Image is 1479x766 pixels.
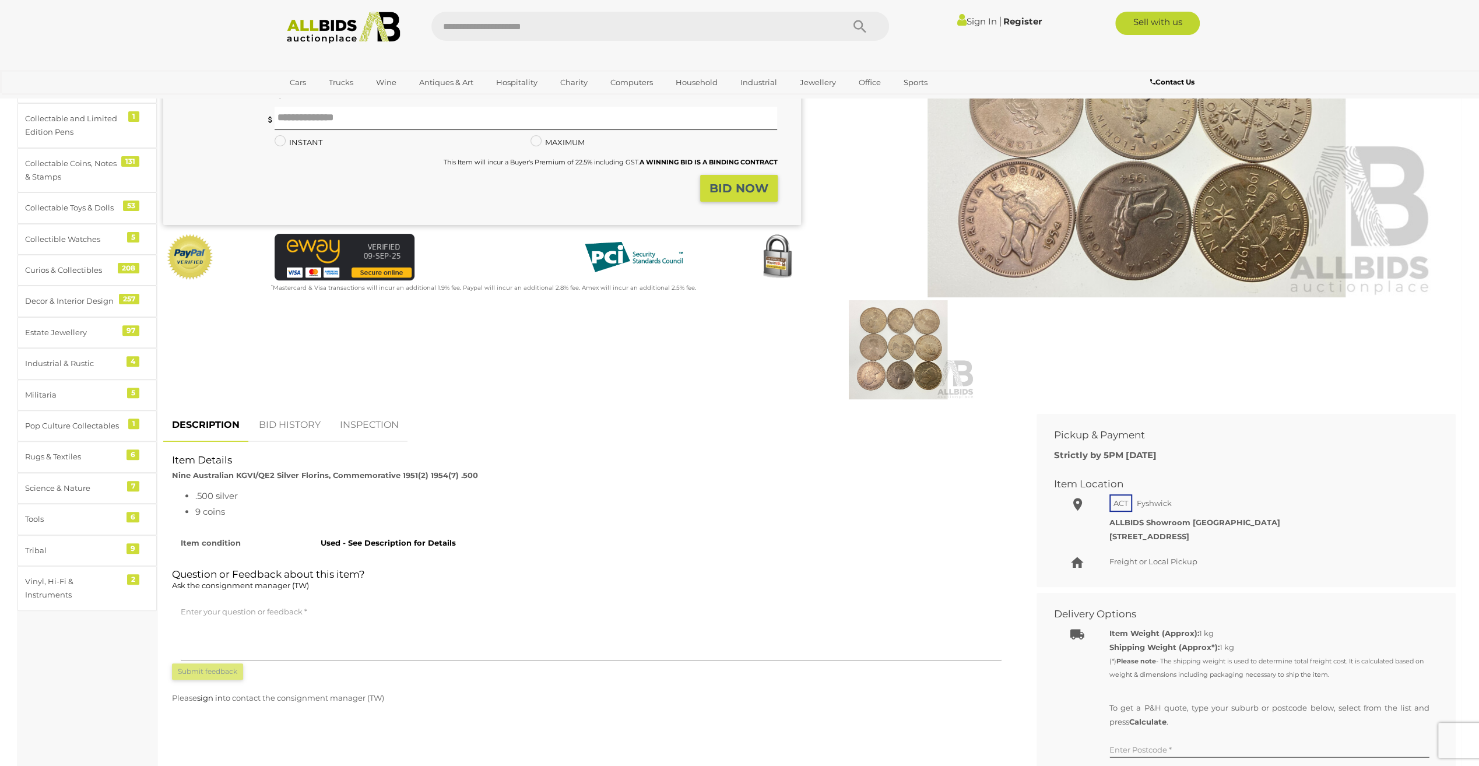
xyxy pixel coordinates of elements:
a: BID HISTORY [250,408,329,442]
li: .500 silver [195,488,1010,504]
h2: Question or Feedback about this item? [172,569,1010,593]
div: Tools [25,512,121,526]
a: Pop Culture Collectables 1 [17,410,157,441]
img: Secured by Rapid SSL [754,234,800,280]
a: Hospitality [489,73,545,92]
a: Sell with us [1115,12,1200,35]
div: Militaria [25,388,121,402]
b: Contact Us [1150,78,1194,86]
a: Jewellery [792,73,844,92]
strong: Shipping Weight (Approx*): [1109,642,1220,652]
strong: Item condition [181,538,241,547]
div: 53 [123,201,139,211]
div: 4 [127,356,139,367]
strong: Nine Australian KGVI/QE2 Silver Florins, Commemorative 1951(2) 1954(7) .500 [172,470,478,480]
h2: Delivery Options [1054,609,1421,620]
strong: [STREET_ADDRESS] [1109,532,1189,541]
a: Trucks [321,73,361,92]
button: BID NOW [700,175,778,202]
div: 208 [118,263,139,273]
div: Vinyl, Hi-Fi & Instruments [25,575,121,602]
a: Collectable Coins, Notes & Stamps 131 [17,148,157,193]
h2: Item Location [1054,479,1421,490]
div: 9 [127,543,139,554]
a: Register [1003,16,1042,27]
img: PCI DSS compliant [575,234,692,280]
a: Cars [282,73,314,92]
a: Estate Jewellery 97 [17,317,157,348]
strong: BID NOW [709,181,768,195]
div: Collectable and Limited Edition Pens [25,112,121,139]
a: Sports [896,73,935,92]
small: (*) - The shipping weight is used to determine total freight cost. It is calculated based on weig... [1109,657,1424,679]
div: 257 [119,294,139,304]
div: Industrial & Rustic [25,357,121,370]
a: Industrial & Rustic 4 [17,348,157,379]
b: Strictly by 5PM [DATE] [1054,449,1157,461]
a: Curios & Collectibles 208 [17,255,157,286]
small: Mastercard & Visa transactions will incur an additional 1.9% fee. Paypal will incur an additional... [271,284,696,291]
div: Science & Nature [25,482,121,495]
a: Tribal 9 [17,535,157,566]
div: 6 [127,512,139,522]
a: Collectible Watches 5 [17,224,157,255]
span: ACT [1109,494,1132,512]
a: Decor & Interior Design 257 [17,286,157,317]
div: 6 [127,449,139,460]
a: Collectable and Limited Edition Pens 1 [17,103,157,148]
b: Item Weight (Approx): [1109,628,1199,638]
h2: Pickup & Payment [1054,430,1421,441]
a: Science & Nature 7 [17,473,157,504]
p: To get a P&H quote, type your suburb or postcode below, select from the list and press . [1109,701,1429,729]
a: DESCRIPTION [163,408,248,442]
a: Industrial [733,73,785,92]
strong: ALLBIDS Showroom [GEOGRAPHIC_DATA] [1109,518,1280,527]
div: 2 [127,574,139,585]
img: Allbids.com.au [280,12,407,44]
div: Collectable Toys & Dolls [25,201,121,215]
a: Antiques & Art [412,73,481,92]
button: Submit feedback [172,663,243,680]
div: Estate Jewellery [25,326,121,339]
span: Freight or Local Pickup [1109,557,1197,566]
a: Vinyl, Hi-Fi & Instruments 2 [17,566,157,611]
h2: Item Details [172,455,1010,466]
div: Rugs & Textiles [25,450,121,463]
li: 9 coins [195,504,1010,519]
a: INSPECTION [331,408,407,442]
a: [GEOGRAPHIC_DATA] [282,92,380,111]
span: | [999,15,1002,27]
b: A WINNING BID IS A BINDING CONTRACT [639,158,777,166]
div: 1 kg [1109,627,1429,640]
a: Contact Us [1150,76,1197,89]
div: 131 [121,156,139,167]
div: Collectible Watches [25,233,121,246]
strong: Please note [1116,657,1156,665]
strong: Used - See Description for Details [321,538,456,547]
div: Tribal [25,544,121,557]
div: Curios & Collectibles [25,263,121,277]
a: Office [851,73,888,92]
span: Fyshwick [1134,496,1175,511]
button: Search [831,12,889,41]
a: Militaria 5 [17,380,157,410]
div: 1 [128,419,139,429]
div: Pop Culture Collectables [25,419,121,433]
div: 5 [127,388,139,398]
a: Rugs & Textiles 6 [17,441,157,472]
a: Tools 6 [17,504,157,535]
label: MAXIMUM [531,136,585,149]
div: Decor & Interior Design [25,294,121,308]
div: 7 [127,481,139,491]
p: Please to contact the consignment manager (TW) [172,691,1010,705]
div: 5 [127,232,139,243]
small: This Item will incur a Buyer's Premium of 22.5% including GST. [443,158,777,166]
a: sign in [197,693,223,702]
div: Collectable Coins, Notes & Stamps [25,157,121,184]
a: Charity [553,73,595,92]
a: Collectable Toys & Dolls 53 [17,192,157,223]
img: Nine Australian KGVI/QE2 Silver Florins, Commemorative 1951(2) 1954(7) .500 [821,300,975,399]
img: Official PayPal Seal [166,234,214,280]
a: Computers [603,73,661,92]
a: Sign In [957,16,997,27]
